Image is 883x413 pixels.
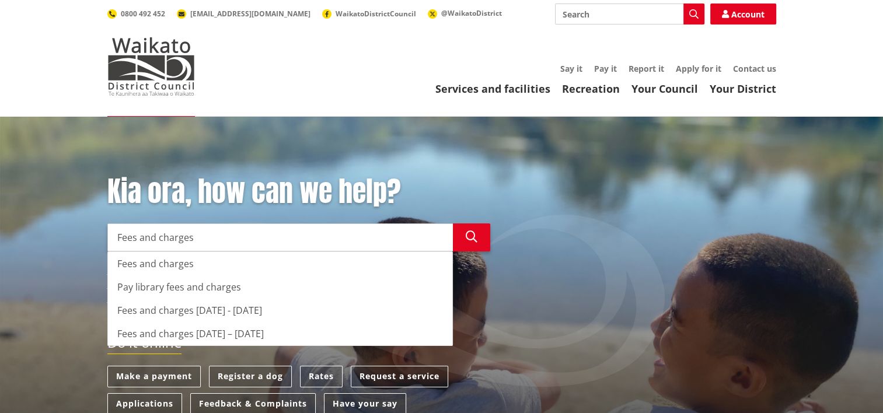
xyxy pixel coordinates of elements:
span: @WaikatoDistrict [441,8,502,18]
a: @WaikatoDistrict [428,8,502,18]
a: 0800 492 452 [107,9,165,19]
div: Pay library fees and charges [108,275,452,299]
a: Your Council [631,82,698,96]
h1: Kia ora, how can we help? [107,175,490,209]
span: WaikatoDistrictCouncil [336,9,416,19]
input: Search input [555,3,704,24]
img: Waikato District Council - Te Kaunihera aa Takiwaa o Waikato [107,37,195,96]
div: Fees and charges [DATE] - [DATE] [108,299,452,322]
a: Recreation [562,82,620,96]
a: Make a payment [107,366,201,387]
a: Pay it [594,63,617,74]
input: Search input [107,223,453,251]
a: Apply for it [676,63,721,74]
a: Request a service [351,366,448,387]
a: Rates [300,366,343,387]
a: Say it [560,63,582,74]
a: Account [710,3,776,24]
a: Your District [710,82,776,96]
a: Register a dog [209,366,292,387]
span: [EMAIL_ADDRESS][DOMAIN_NAME] [190,9,310,19]
div: Fees and charges [DATE] – [DATE] [108,322,452,345]
a: Services and facilities [435,82,550,96]
a: Contact us [733,63,776,74]
a: Report it [629,63,664,74]
div: Fees and charges [108,252,452,275]
span: 0800 492 452 [121,9,165,19]
iframe: Messenger Launcher [829,364,871,406]
a: [EMAIL_ADDRESS][DOMAIN_NAME] [177,9,310,19]
a: WaikatoDistrictCouncil [322,9,416,19]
